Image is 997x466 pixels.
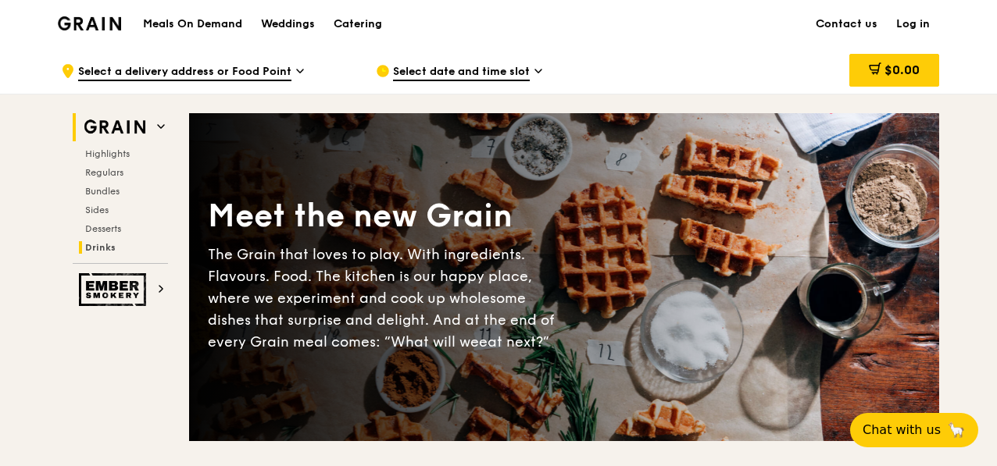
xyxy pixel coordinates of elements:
span: Bundles [85,186,120,197]
span: $0.00 [884,62,920,77]
span: Regulars [85,167,123,178]
span: Select date and time slot [393,64,530,81]
span: Select a delivery address or Food Point [78,64,291,81]
span: Desserts [85,223,121,234]
span: eat next?” [479,333,549,350]
a: Catering [324,1,391,48]
div: The Grain that loves to play. With ingredients. Flavours. Food. The kitchen is our happy place, w... [208,244,564,353]
a: Weddings [252,1,324,48]
button: Chat with us🦙 [850,413,978,447]
span: Drinks [85,242,116,253]
span: Highlights [85,148,130,159]
img: Grain [58,16,121,30]
span: 🦙 [947,421,966,439]
img: Ember Smokery web logo [79,273,151,306]
h1: Meals On Demand [143,16,242,32]
div: Meet the new Grain [208,195,564,237]
a: Log in [887,1,939,48]
span: Sides [85,205,109,215]
div: Weddings [261,1,315,48]
a: Contact us [806,1,887,48]
span: Chat with us [863,421,941,439]
div: Catering [334,1,382,48]
img: Grain web logo [79,113,151,141]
